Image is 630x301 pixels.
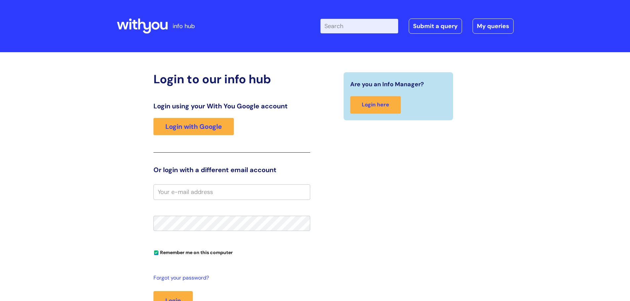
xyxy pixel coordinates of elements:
p: info hub [173,21,195,31]
a: Login here [350,96,401,114]
h2: Login to our info hub [153,72,310,86]
input: Search [320,19,398,33]
h3: Or login with a different email account [153,166,310,174]
a: Forgot your password? [153,273,307,283]
a: My queries [473,19,514,34]
input: Your e-mail address [153,184,310,200]
a: Submit a query [409,19,462,34]
label: Remember me on this computer [153,248,233,255]
h3: Login using your With You Google account [153,102,310,110]
div: You can uncheck this option if you're logging in from a shared device [153,247,310,257]
input: Remember me on this computer [154,251,158,255]
span: Are you an Info Manager? [350,79,424,90]
a: Login with Google [153,118,234,135]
